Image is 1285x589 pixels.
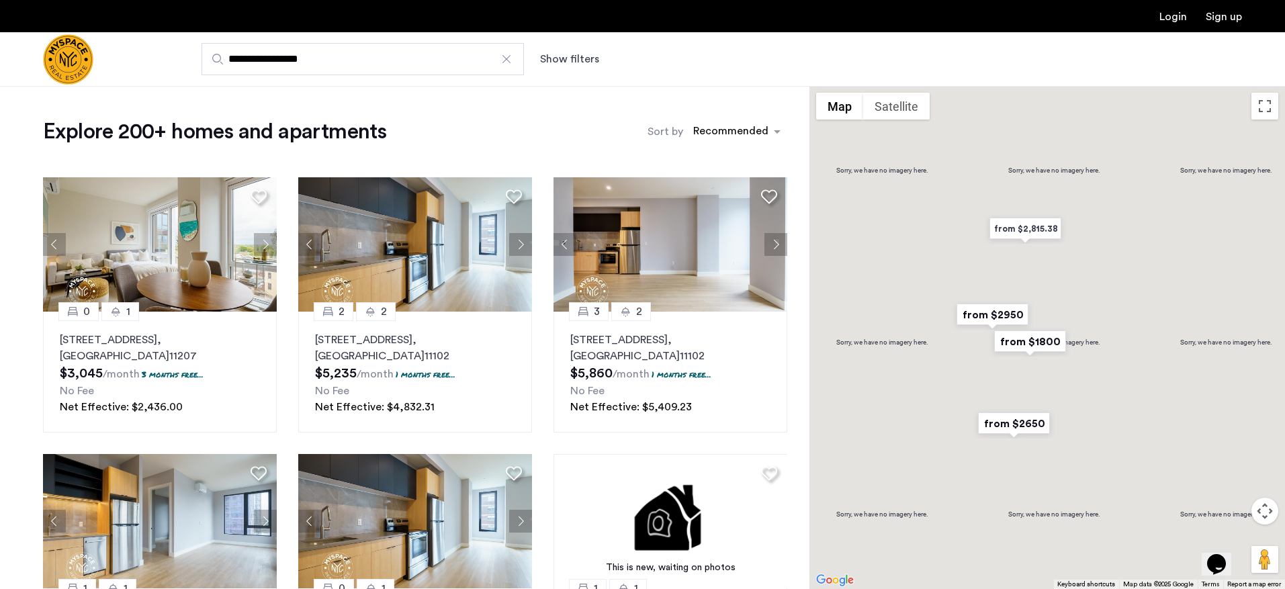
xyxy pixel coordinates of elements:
[254,233,277,256] button: Next apartment
[315,367,357,380] span: $5,235
[298,510,321,533] button: Previous apartment
[298,312,532,433] a: 22[STREET_ADDRESS], [GEOGRAPHIC_DATA]111021 months free...No FeeNet Effective: $4,832.31
[570,332,770,364] p: [STREET_ADDRESS] 11102
[142,369,204,380] p: 3 months free...
[43,34,93,85] a: Cazamio Logo
[60,402,183,412] span: Net Effective: $2,436.00
[863,93,930,120] button: Show satellite imagery
[813,572,857,589] img: Google
[984,214,1067,244] div: from $2,815.38
[553,177,788,312] img: 1997_638519968069068022.png
[553,233,576,256] button: Previous apartment
[43,510,66,533] button: Previous apartment
[103,369,140,379] sub: /month
[1227,580,1281,589] a: Report a map error
[315,386,349,396] span: No Fee
[553,312,787,433] a: 32[STREET_ADDRESS], [GEOGRAPHIC_DATA]111021 months free...No FeeNet Effective: $5,409.23
[1251,498,1278,525] button: Map camera controls
[816,93,863,120] button: Show street map
[570,386,605,396] span: No Fee
[509,233,532,256] button: Next apartment
[509,510,532,533] button: Next apartment
[254,510,277,533] button: Next apartment
[43,118,386,145] h1: Explore 200+ homes and apartments
[813,572,857,589] a: Open this area in Google Maps (opens a new window)
[60,386,94,396] span: No Fee
[381,304,387,320] span: 2
[553,454,788,588] a: This is new, waiting on photos
[1202,580,1219,589] a: Terms (opens in new tab)
[648,124,683,140] label: Sort by
[570,402,692,412] span: Net Effective: $5,409.23
[1251,93,1278,120] button: Toggle fullscreen view
[686,120,787,144] ng-select: sort-apartment
[1159,11,1187,22] a: Login
[1206,11,1242,22] a: Registration
[989,326,1071,357] div: from $1800
[298,454,533,588] img: 1997_638519968035243270.png
[315,332,515,364] p: [STREET_ADDRESS] 11102
[315,402,435,412] span: Net Effective: $4,832.31
[43,312,277,433] a: 01[STREET_ADDRESS], [GEOGRAPHIC_DATA]112073 months free...No FeeNet Effective: $2,436.00
[43,233,66,256] button: Previous apartment
[357,369,394,379] sub: /month
[691,123,768,142] div: Recommended
[652,369,711,380] p: 1 months free...
[60,332,260,364] p: [STREET_ADDRESS] 11207
[1123,581,1194,588] span: Map data ©2025 Google
[1251,546,1278,573] button: Drag Pegman onto the map to open Street View
[560,561,781,575] div: This is new, waiting on photos
[60,367,103,380] span: $3,045
[613,369,650,379] sub: /month
[570,367,613,380] span: $5,860
[764,233,787,256] button: Next apartment
[973,408,1055,439] div: from $2650
[298,233,321,256] button: Previous apartment
[951,300,1034,330] div: from $2950
[1057,580,1115,589] button: Keyboard shortcuts
[202,43,524,75] input: Apartment Search
[1202,535,1245,576] iframe: chat widget
[43,454,277,588] img: 1997_638519966982966758.png
[540,51,599,67] button: Show or hide filters
[126,304,130,320] span: 1
[396,369,455,380] p: 1 months free...
[43,34,93,85] img: logo
[636,304,642,320] span: 2
[594,304,600,320] span: 3
[83,304,90,320] span: 0
[553,454,788,588] img: 1.gif
[339,304,345,320] span: 2
[298,177,533,312] img: 1997_638519968035243270.png
[43,177,277,312] img: 1997_638519001096654587.png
